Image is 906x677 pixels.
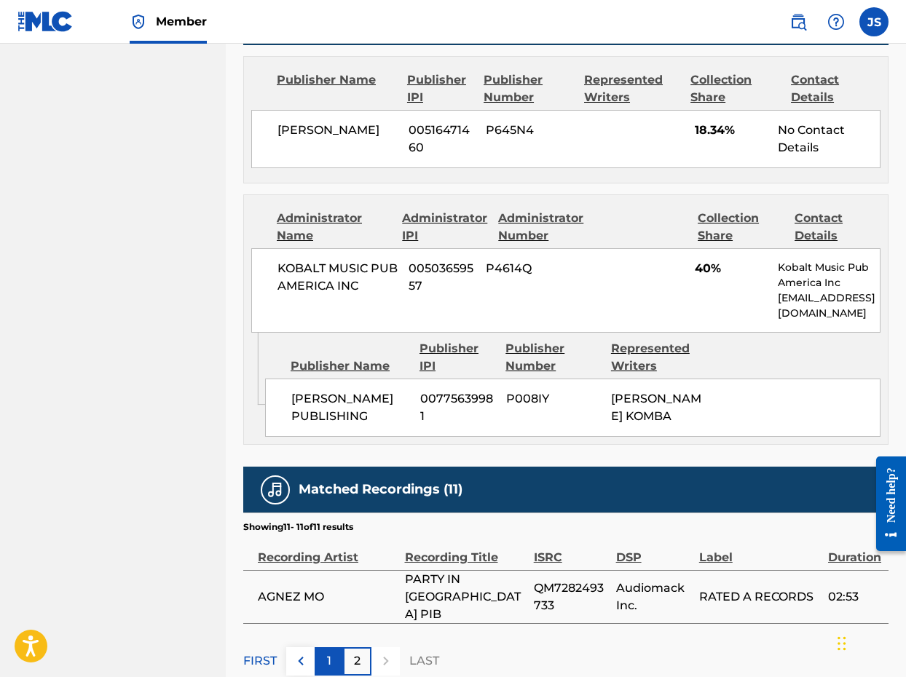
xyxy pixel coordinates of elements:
span: 18.34% [695,122,767,139]
span: [PERSON_NAME] KOMBA [611,392,701,423]
div: ISRC [534,534,609,566]
div: Collection Share [698,210,784,245]
span: 00775639981 [420,390,495,425]
div: Administrator IPI [402,210,487,245]
div: Represented Writers [584,71,679,106]
p: LAST [409,652,439,670]
iframe: Resource Center [865,442,906,566]
div: DSP [616,534,692,566]
span: KOBALT MUSIC PUB AMERICA INC [277,260,398,295]
div: Drag [838,622,846,665]
div: Recording Artist [258,534,398,566]
p: FIRST [243,652,277,670]
div: Recording Title [405,534,527,566]
span: Audiomack Inc. [616,579,692,614]
span: Member [156,13,207,30]
div: Contact Details [791,71,881,106]
div: Publisher Name [277,71,396,106]
div: Publisher IPI [407,71,473,106]
p: [EMAIL_ADDRESS][DOMAIN_NAME] [778,290,880,321]
h5: Matched Recordings (11) [299,481,462,498]
p: 2 [354,652,361,670]
span: [PERSON_NAME] PUBLISHING [291,390,409,425]
div: Administrator Number [498,210,584,245]
span: P4614Q [486,260,576,277]
p: Showing 11 - 11 of 11 results [243,520,353,534]
div: Represented Writers [611,340,706,375]
img: MLC Logo [17,11,74,32]
span: 40% [695,260,767,277]
iframe: Chat Widget [833,607,906,677]
div: User Menu [859,7,889,36]
span: P645N4 [486,122,576,139]
span: P008IY [506,390,600,408]
div: Administrator Name [277,210,391,245]
span: AGNEZ MO [258,588,398,606]
p: Kobalt Music Pub America Inc [778,260,880,290]
span: 00516471460 [409,122,475,157]
a: Public Search [784,7,813,36]
div: Publisher Number [505,340,600,375]
img: help [827,13,845,31]
div: Help [822,7,851,36]
img: Top Rightsholder [130,13,147,31]
span: [PERSON_NAME] [277,122,398,139]
div: Contact Details [795,210,881,245]
div: Label [699,534,821,566]
span: QM7282493733 [534,579,609,614]
div: Publisher Name [291,357,409,375]
div: Collection Share [690,71,780,106]
div: Publisher Number [484,71,573,106]
span: 00503659557 [409,260,475,295]
span: PARTY IN [GEOGRAPHIC_DATA] PIB [405,571,527,623]
span: 02:53 [828,588,881,606]
div: Publisher IPI [419,340,495,375]
div: Duration [828,534,881,566]
img: search [789,13,807,31]
p: 1 [327,652,331,670]
div: No Contact Details [778,122,880,157]
span: RATED A RECORDS [699,588,821,606]
img: Matched Recordings [267,481,284,499]
img: left [292,652,310,670]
